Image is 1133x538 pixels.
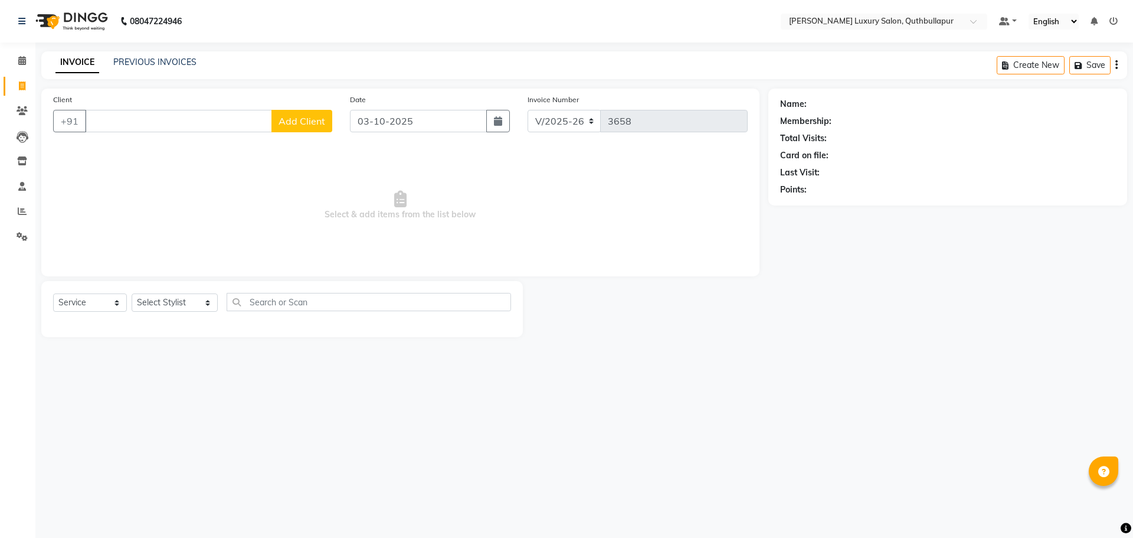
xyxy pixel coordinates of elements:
[279,115,325,127] span: Add Client
[1083,491,1121,526] iframe: chat widget
[130,5,182,38] b: 08047224946
[53,110,86,132] button: +91
[350,94,366,105] label: Date
[1069,56,1111,74] button: Save
[780,115,831,128] div: Membership:
[780,132,827,145] div: Total Visits:
[227,293,511,311] input: Search or Scan
[780,167,820,179] div: Last Visit:
[85,110,272,132] input: Search by Name/Mobile/Email/Code
[55,52,99,73] a: INVOICE
[997,56,1065,74] button: Create New
[780,149,829,162] div: Card on file:
[780,98,807,110] div: Name:
[528,94,579,105] label: Invoice Number
[53,146,748,265] span: Select & add items from the list below
[271,110,332,132] button: Add Client
[113,57,197,67] a: PREVIOUS INVOICES
[53,94,72,105] label: Client
[780,184,807,196] div: Points:
[30,5,111,38] img: logo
